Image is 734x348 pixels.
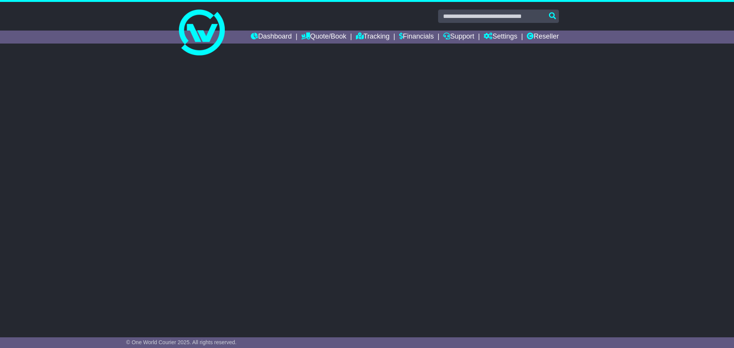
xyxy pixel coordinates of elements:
[443,31,474,44] a: Support
[126,339,237,345] span: © One World Courier 2025. All rights reserved.
[399,31,434,44] a: Financials
[527,31,559,44] a: Reseller
[251,31,292,44] a: Dashboard
[484,31,517,44] a: Settings
[356,31,390,44] a: Tracking
[301,31,346,44] a: Quote/Book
